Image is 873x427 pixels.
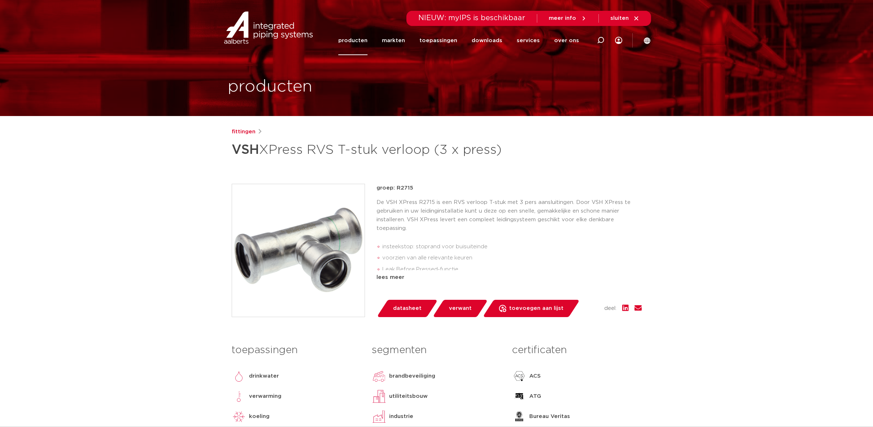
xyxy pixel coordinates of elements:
a: producten [338,26,368,55]
img: Product Image for VSH XPress RVS T-stuk verloop (3 x press) [232,184,365,317]
img: ATG [512,389,526,404]
img: brandbeveiliging [372,369,386,383]
img: verwarming [232,389,246,404]
p: ATG [529,392,541,401]
p: drinkwater [249,372,279,381]
h3: certificaten [512,343,641,357]
nav: Menu [338,26,579,55]
span: NIEUW: myIPS is beschikbaar [418,14,525,22]
span: toevoegen aan lijst [509,303,564,314]
a: over ons [554,26,579,55]
p: Bureau Veritas [529,412,570,421]
h1: XPress RVS T-stuk verloop (3 x press) [232,139,502,161]
img: ACS [512,369,526,383]
p: verwarming [249,392,281,401]
img: drinkwater [232,369,246,383]
p: utiliteitsbouw [389,392,428,401]
img: industrie [372,409,386,424]
a: meer info [549,15,587,22]
li: insteekstop: stoprand voor buisuiteinde [382,241,642,253]
div: lees meer [377,273,642,282]
li: Leak Before Pressed-functie [382,264,642,275]
a: datasheet [377,300,438,317]
a: downloads [472,26,502,55]
strong: VSH [232,143,259,156]
a: verwant [432,300,488,317]
p: koeling [249,412,270,421]
span: verwant [449,303,472,314]
p: De VSH XPress R2715 is een RVS verloop T-stuk met 3 pers aansluitingen. Door VSH XPress te gebrui... [377,198,642,233]
p: ACS [529,372,541,381]
div: my IPS [615,26,622,55]
a: markten [382,26,405,55]
img: utiliteitsbouw [372,389,386,404]
h3: segmenten [372,343,501,357]
a: services [517,26,540,55]
p: brandbeveiliging [389,372,435,381]
p: industrie [389,412,413,421]
span: datasheet [393,303,422,314]
a: sluiten [610,15,640,22]
img: Bureau Veritas [512,409,526,424]
h1: producten [228,75,312,98]
a: toepassingen [419,26,457,55]
span: meer info [549,15,576,21]
a: fittingen [232,128,255,136]
img: koeling [232,409,246,424]
li: voorzien van alle relevante keuren [382,252,642,264]
span: deel: [604,304,616,313]
span: sluiten [610,15,629,21]
p: groep: R2715 [377,184,642,192]
h3: toepassingen [232,343,361,357]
